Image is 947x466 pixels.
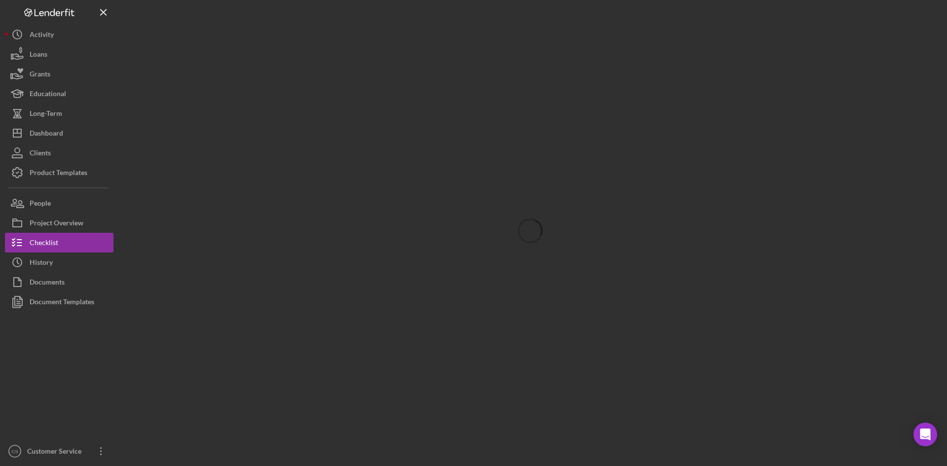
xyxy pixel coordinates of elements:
div: People [30,193,51,215]
div: Loans [30,44,47,67]
div: Open Intercom Messenger [913,423,937,446]
button: Project Overview [5,213,113,233]
button: Document Templates [5,292,113,312]
div: Long-Term [30,104,62,126]
button: Product Templates [5,163,113,182]
button: Educational [5,84,113,104]
button: People [5,193,113,213]
button: Clients [5,143,113,163]
text: CS [11,449,18,454]
div: Product Templates [30,163,87,185]
button: CSCustomer Service [5,441,113,461]
div: Grants [30,64,50,86]
div: Educational [30,84,66,106]
button: Loans [5,44,113,64]
button: Long-Term [5,104,113,123]
button: Activity [5,25,113,44]
button: History [5,252,113,272]
button: Documents [5,272,113,292]
button: Dashboard [5,123,113,143]
div: Checklist [30,233,58,255]
div: History [30,252,53,275]
button: Checklist [5,233,113,252]
div: Dashboard [30,123,63,145]
div: Clients [30,143,51,165]
div: Documents [30,272,65,294]
div: Project Overview [30,213,83,235]
button: Grants [5,64,113,84]
div: Document Templates [30,292,94,314]
div: Customer Service [25,441,89,464]
div: Activity [30,25,54,47]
